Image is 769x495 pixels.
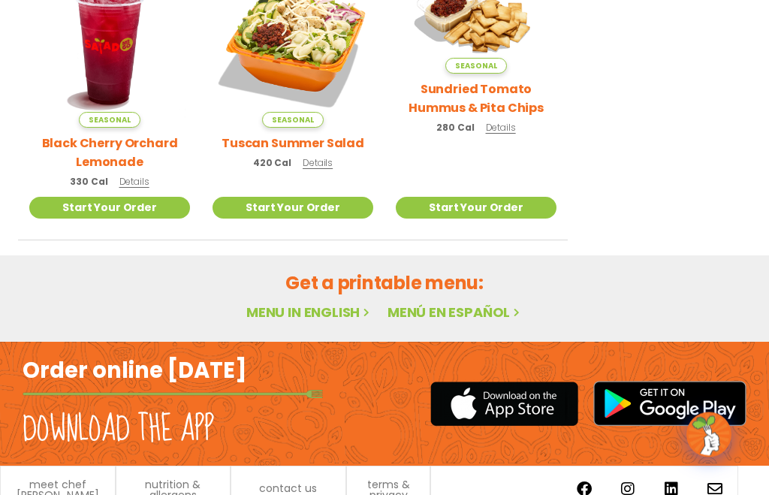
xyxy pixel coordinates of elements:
[430,380,578,429] img: appstore
[23,358,247,386] h2: Order online [DATE]
[79,113,140,128] span: Seasonal
[70,176,107,189] span: 330 Cal
[29,134,190,172] h2: Black Cherry Orchard Lemonade
[213,198,373,219] a: Start Your Order
[436,122,474,135] span: 280 Cal
[388,303,523,322] a: Menú en español
[303,157,333,170] span: Details
[29,198,190,219] a: Start Your Order
[23,391,323,399] img: fork
[486,122,516,134] span: Details
[259,484,317,494] a: contact us
[396,80,556,118] h2: Sundried Tomato Hummus & Pita Chips
[445,59,506,74] span: Seasonal
[688,414,730,456] img: wpChatIcon
[253,157,291,171] span: 420 Cal
[593,382,746,427] img: google_play
[262,113,323,128] span: Seasonal
[18,270,751,297] h2: Get a printable menu:
[246,303,372,322] a: Menu in English
[119,176,149,189] span: Details
[222,134,364,153] h2: Tuscan Summer Salad
[23,409,214,451] h2: Download the app
[396,198,556,219] a: Start Your Order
